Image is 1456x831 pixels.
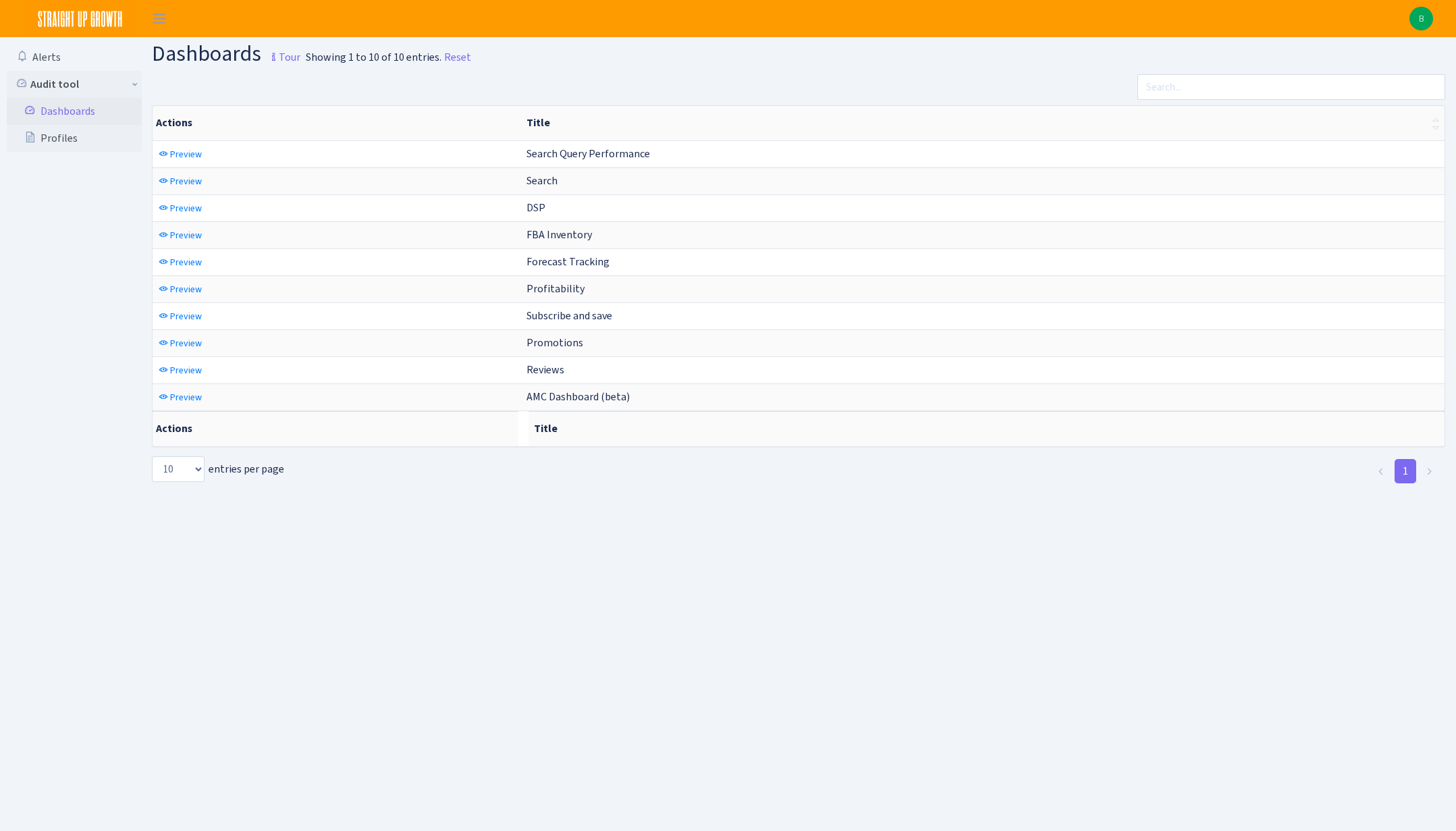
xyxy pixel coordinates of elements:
[444,49,471,65] a: Reset
[7,98,142,125] a: Dashboards
[527,146,650,161] span: Search Query Performance
[170,229,202,242] span: Preview
[527,200,545,215] span: DSP
[155,171,205,192] a: Preview
[152,43,300,69] h1: Dashboards
[170,202,202,215] span: Preview
[529,411,1445,446] th: Title
[306,49,441,65] div: Showing 1 to 10 of 10 entries.
[1395,459,1416,483] a: 1
[155,360,205,381] a: Preview
[153,106,521,140] th: Actions
[527,173,558,188] span: Search
[527,336,583,350] span: Promotions
[155,198,205,219] a: Preview
[155,225,205,246] a: Preview
[527,390,630,404] span: AMC Dashboard (beta)
[1409,7,1433,30] img: Braden Astle
[152,456,205,482] select: entries per page
[155,333,205,354] a: Preview
[1409,7,1433,30] a: B
[7,125,142,152] a: Profiles
[527,254,610,269] span: Forecast Tracking
[155,144,205,165] a: Preview
[527,309,612,323] span: Subscribe and save
[170,310,202,323] span: Preview
[170,391,202,404] span: Preview
[265,46,300,69] small: Tour
[261,39,300,68] a: Tour
[170,148,202,161] span: Preview
[7,44,142,71] a: Alerts
[155,387,205,408] a: Preview
[142,7,176,30] button: Toggle navigation
[7,71,142,98] a: Audit tool
[155,252,205,273] a: Preview
[170,175,202,188] span: Preview
[170,337,202,350] span: Preview
[155,279,205,300] a: Preview
[152,456,284,482] label: entries per page
[170,364,202,377] span: Preview
[527,227,592,242] span: FBA Inventory
[527,282,585,296] span: Profitability
[521,106,1445,140] th: Title : activate to sort column ascending
[170,283,202,296] span: Preview
[170,256,202,269] span: Preview
[527,363,564,377] span: Reviews
[153,411,518,446] th: Actions
[1137,74,1446,100] input: Search...
[155,306,205,327] a: Preview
